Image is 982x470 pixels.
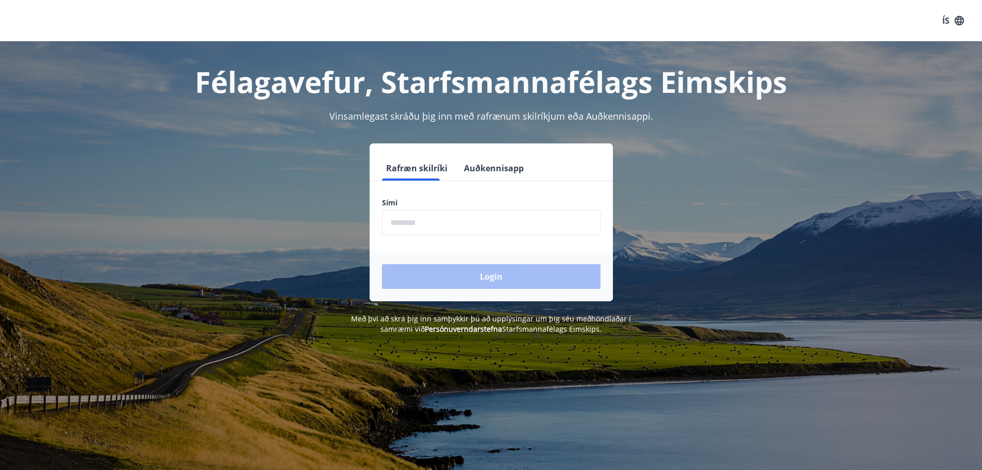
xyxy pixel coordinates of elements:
button: Rafræn skilríki [382,156,452,181]
button: ÍS [937,11,970,30]
a: Persónuverndarstefna [425,324,502,334]
label: Sími [382,198,601,208]
h1: Félagavefur, Starfsmannafélags Eimskips [132,62,850,101]
span: Vinsamlegast skráðu þig inn með rafrænum skilríkjum eða Auðkennisappi. [329,110,653,122]
button: Auðkennisapp [460,156,528,181]
span: Með því að skrá þig inn samþykkir þú að upplýsingar um þig séu meðhöndlaðar í samræmi við Starfsm... [351,314,631,334]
